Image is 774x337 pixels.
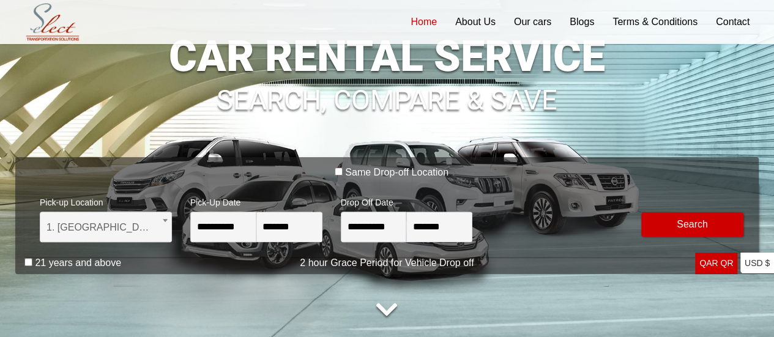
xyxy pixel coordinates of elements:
[18,1,87,43] img: Select Rent a Car
[190,190,322,212] span: Pick-Up Date
[15,68,759,114] h1: SEARCH, COMPARE & SAVE
[40,190,172,212] span: Pick-up Location
[35,257,121,269] label: 21 years and above
[740,253,774,274] a: USD $
[40,212,172,242] span: 1. Hamad International Airport
[15,35,759,78] h1: CAR RENTAL SERVICE
[695,253,737,274] a: QAR QR
[345,166,448,179] label: Same Drop-off Location
[47,212,165,243] span: 1. Hamad International Airport
[341,190,473,212] span: Drop Off Date
[641,212,743,237] button: Modify Search
[15,256,759,270] p: 2 hour Grace Period for Vehicle Drop off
